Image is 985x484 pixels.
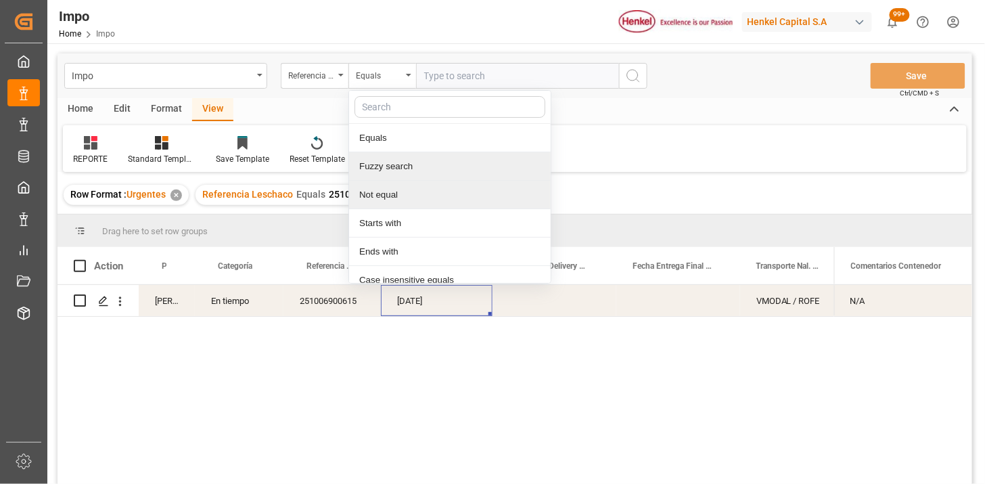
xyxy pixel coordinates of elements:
div: Starts with [349,209,551,238]
button: open menu [281,63,348,89]
div: Equals [356,66,402,82]
div: View [192,98,233,121]
span: Equals [296,189,325,200]
div: Save Template [216,153,269,165]
span: Comentarios Contenedor [851,261,942,271]
button: close menu [348,63,416,89]
button: Help Center [908,7,938,37]
div: En tiempo [195,285,283,316]
div: Not equal [349,181,551,209]
span: Categoría [218,261,252,271]
button: Henkel Capital S.A [742,9,877,35]
input: Search [354,96,545,118]
div: [PERSON_NAME] [139,285,195,316]
button: open menu [64,63,267,89]
div: Henkel Capital S.A [742,12,872,32]
span: Referencia Leschaco [306,261,352,271]
div: Reset Template [290,153,345,165]
input: Type to search [416,63,619,89]
span: Persona responsable de seguimiento [162,261,166,271]
div: Fuzzy search [349,152,551,181]
div: Case insensitive equals [349,266,551,294]
div: [DATE] [381,285,492,316]
span: Urgentes [127,189,166,200]
div: 251006900615 [283,285,381,316]
div: Action [94,260,123,272]
span: 251006900615 [329,189,394,200]
div: Edit [104,98,141,121]
span: Drag here to set row groups [102,226,208,236]
div: Impo [59,6,115,26]
button: search button [619,63,647,89]
span: Transporte Nal. (Nombre#Caja) [756,261,821,271]
div: Impo [72,66,252,83]
div: REPORTE [73,153,108,165]
div: Equals [349,124,551,152]
img: Henkel%20logo.jpg_1689854090.jpg [619,10,733,34]
span: Row Format : [70,189,127,200]
span: Fecha Entrega Final en [GEOGRAPHIC_DATA] [633,261,712,271]
button: show 100 new notifications [877,7,908,37]
div: N/A [834,285,972,316]
span: Referencia Leschaco [202,189,293,200]
button: Save [871,63,965,89]
span: 99+ [890,8,910,22]
div: Standard Templates [128,153,196,165]
div: ✕ [170,190,182,201]
div: Press SPACE to select this row. [58,285,381,317]
div: Format [141,98,192,121]
span: Ctrl/CMD + S [900,88,940,98]
div: Home [58,98,104,121]
div: VMODAL / ROFE [740,285,849,316]
div: Press SPACE to select this row. [834,285,972,317]
div: Referencia Leschaco [288,66,334,82]
div: Ends with [349,238,551,266]
a: Home [59,29,81,39]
